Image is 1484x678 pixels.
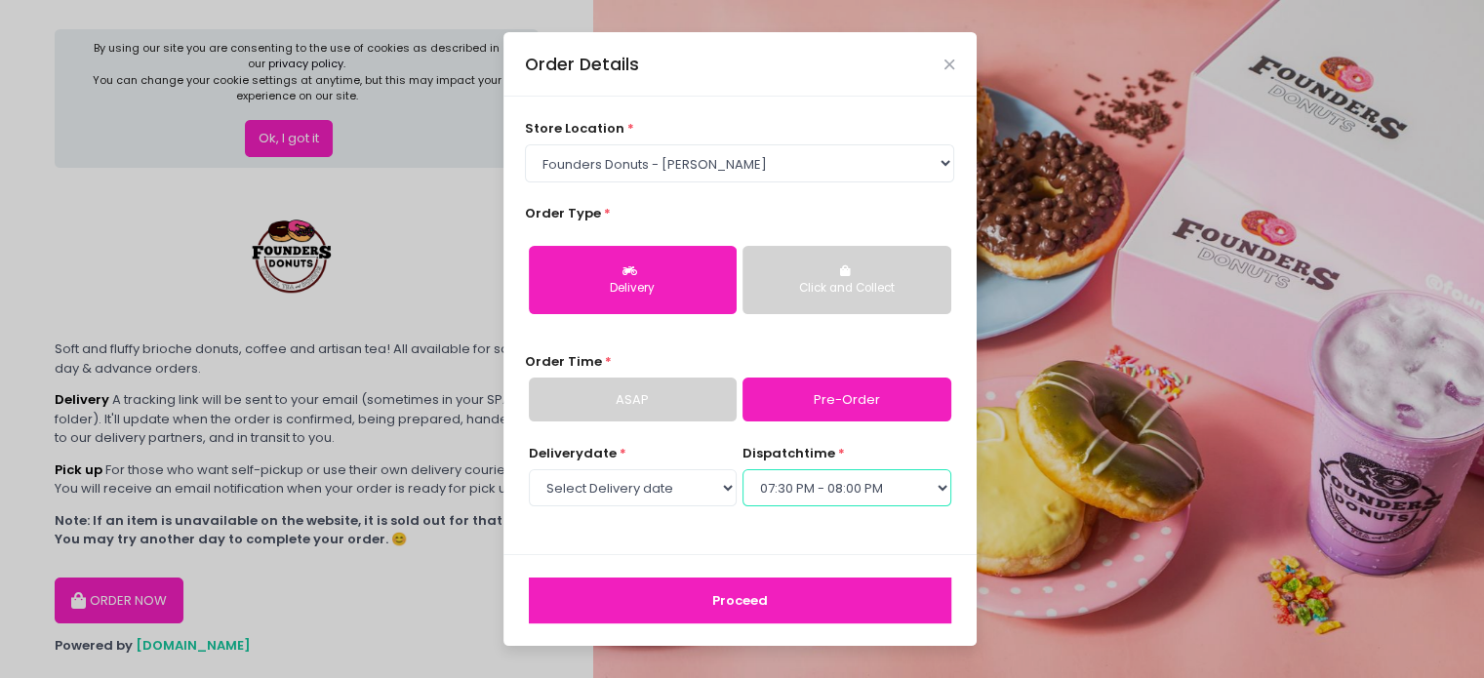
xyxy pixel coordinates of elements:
div: Click and Collect [756,280,937,298]
a: Pre-Order [742,378,950,422]
div: Delivery [542,280,723,298]
div: Order Details [525,52,639,77]
span: Delivery date [529,444,617,462]
button: Proceed [529,578,951,624]
span: dispatch time [742,444,835,462]
span: Order Time [525,352,602,371]
button: Close [944,60,954,69]
span: store location [525,119,624,138]
button: Delivery [529,246,737,314]
button: Click and Collect [742,246,950,314]
a: ASAP [529,378,737,422]
span: Order Type [525,204,601,222]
